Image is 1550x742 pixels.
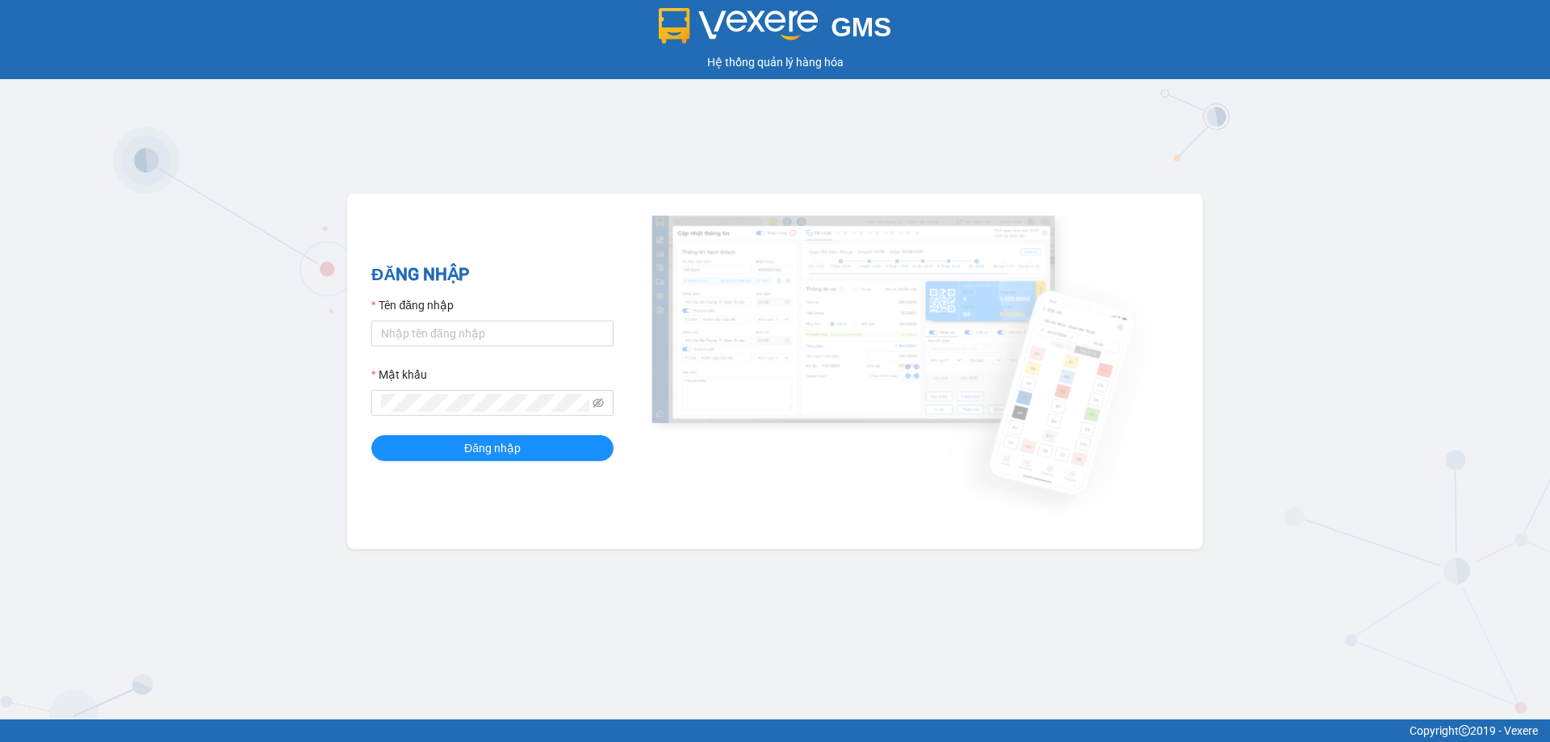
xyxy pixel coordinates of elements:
span: GMS [831,12,891,42]
span: eye-invisible [593,397,604,409]
label: Mật khẩu [371,366,427,384]
input: Tên đăng nhập [371,321,614,346]
div: Hệ thống quản lý hàng hóa [4,53,1546,71]
img: logo 2 [659,8,819,44]
div: Copyright 2019 - Vexere [12,722,1538,740]
input: Mật khẩu [381,394,589,412]
button: Đăng nhập [371,435,614,461]
label: Tên đăng nhập [371,296,454,314]
h2: ĐĂNG NHẬP [371,262,614,288]
span: copyright [1459,725,1470,736]
span: Đăng nhập [464,439,521,457]
a: GMS [659,24,892,37]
